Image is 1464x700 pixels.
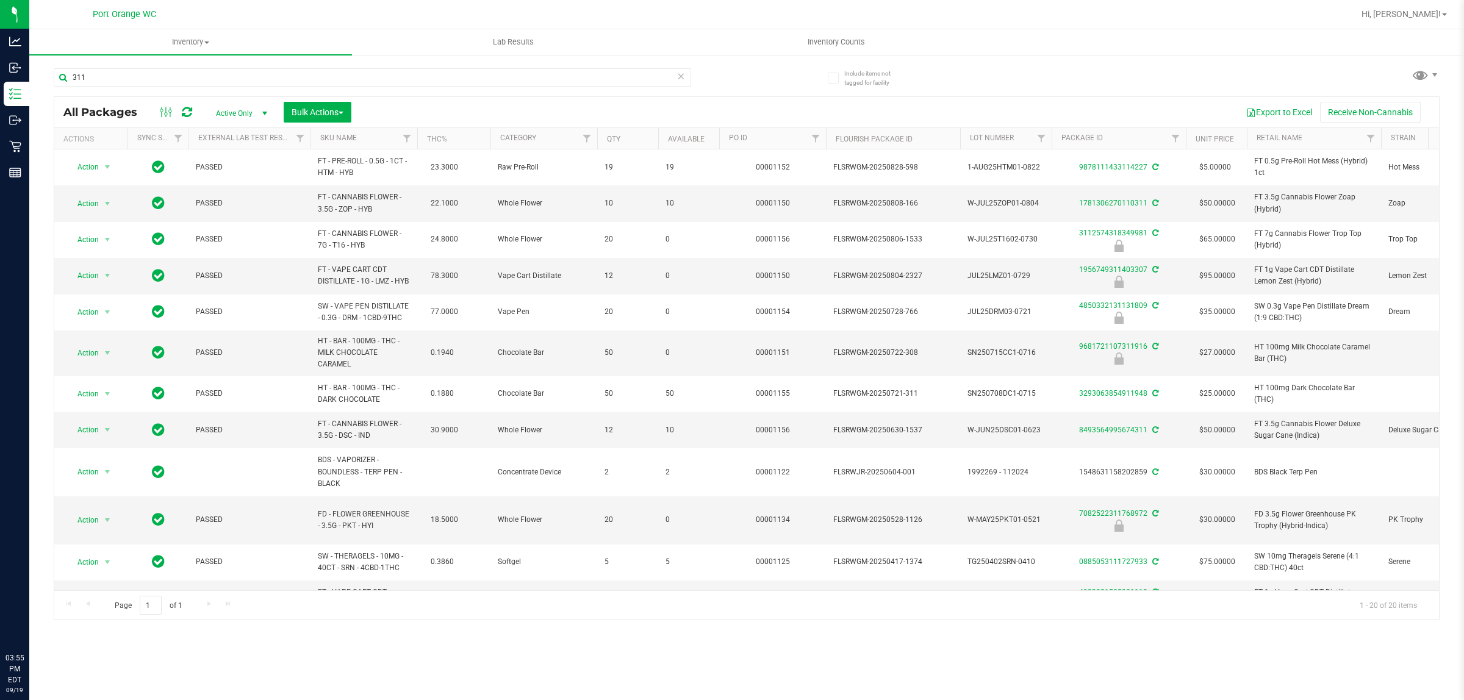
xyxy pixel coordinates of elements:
span: JUL25LMZ01-0729 [967,270,1044,282]
span: $27.00000 [1193,344,1241,362]
span: 20 [605,514,651,526]
span: 2 [666,466,712,478]
span: PASSED [196,347,303,359]
span: PASSED [196,162,303,173]
span: HT - BAR - 100MG - THC - MILK CHOCOLATE CARAMEL [318,335,410,371]
div: Newly Received [1050,520,1188,532]
inline-svg: Outbound [9,114,21,126]
span: FT 0.5g Pre-Roll Hot Mess (Hybrid) 1ct [1254,155,1374,179]
span: In Sync [152,267,165,284]
span: Sync from Compliance System [1150,389,1158,398]
button: Receive Non-Cannabis [1320,102,1421,123]
span: In Sync [152,385,165,402]
a: 00001150 [756,199,790,207]
a: 7082522311768972 [1079,509,1147,518]
span: 0.1940 [425,344,460,362]
input: 1 [140,596,162,615]
span: select [100,267,115,284]
span: 18.5000 [425,511,464,529]
a: 1956749311403307 [1079,265,1147,274]
span: Sync from Compliance System [1150,265,1158,274]
a: PO ID [729,134,747,142]
span: 10 [666,198,712,209]
span: SW - THERAGELS - 10MG - 40CT - SRN - 4CBD-1THC [318,551,410,574]
span: Sync from Compliance System [1150,509,1158,518]
span: FT 1g Vape Cart CDT Distillate Lemon Zest (Hybrid) [1254,264,1374,287]
span: W-JUL25T1602-0730 [967,234,1044,245]
span: 5 [605,556,651,568]
span: 22.1000 [425,195,464,212]
span: In Sync [152,553,165,570]
a: Category [500,134,536,142]
span: 12 [605,424,651,436]
iframe: Resource center [12,602,49,639]
span: Whole Flower [498,424,590,436]
div: Newly Received [1050,312,1188,324]
span: FT 1g Vape Cart CDT Distillate Mercury Rising (Hybrid) [1254,587,1374,610]
span: $30.00000 [1193,463,1241,481]
span: Sync from Compliance System [1150,468,1158,476]
span: Action [66,554,99,571]
span: 30.9000 [425,421,464,439]
a: Package ID [1061,134,1103,142]
span: 0 [666,306,712,318]
button: Bulk Actions [284,102,351,123]
span: In Sync [152,159,165,176]
div: Newly Received [1050,276,1188,288]
span: In Sync [152,511,165,528]
a: 4850332131131809 [1079,301,1147,310]
span: select [100,304,115,321]
span: FLSRWJR-20250604-001 [833,466,953,478]
span: 50 [666,388,712,399]
span: 2 [605,466,651,478]
a: Strain [1391,134,1416,142]
a: 4983021525921113 [1079,588,1147,596]
span: $35.00000 [1193,303,1241,321]
inline-svg: Retail [9,140,21,152]
span: $50.00000 [1193,195,1241,212]
a: 00001150 [756,271,790,280]
span: PASSED [196,234,303,245]
span: FLSRWGM-20250528-1126 [833,514,953,526]
span: SW 10mg Theragels Serene (4:1 CBD:THC) 40ct [1254,551,1374,574]
inline-svg: Reports [9,166,21,179]
span: select [100,554,115,571]
span: Sync from Compliance System [1150,426,1158,434]
span: In Sync [152,303,165,320]
span: FLSRWGM-20250722-308 [833,347,953,359]
span: Vape Pen [498,306,590,318]
a: Inventory Counts [675,29,997,55]
a: Filter [397,128,417,149]
span: Action [66,195,99,212]
a: 00001154 [756,307,790,316]
span: FLSRWGM-20250728-766 [833,306,953,318]
span: 1992269 - 112024 [967,466,1044,478]
span: In Sync [152,344,165,361]
div: Newly Received [1050,352,1188,365]
a: 9878111433114227 [1079,163,1147,171]
span: 78.3000 [425,267,464,285]
a: Retail Name [1257,134,1302,142]
a: Filter [1032,128,1052,149]
a: 00001155 [756,389,790,398]
span: All Packages [63,105,149,119]
a: 3293063854911948 [1079,389,1147,398]
span: Action [66,385,99,402]
span: Sync from Compliance System [1150,301,1158,310]
span: 0 [666,514,712,526]
a: 9681721107311916 [1079,342,1147,351]
span: select [100,195,115,212]
a: Filter [290,128,310,149]
span: $5.00000 [1193,159,1237,176]
a: 00001134 [756,515,790,524]
span: PASSED [196,556,303,568]
span: select [100,421,115,438]
a: 00001156 [756,235,790,243]
span: Chocolate Bar [498,347,590,359]
span: Vape Cart Distillate [498,270,590,282]
span: Action [66,345,99,362]
span: 10 [605,198,651,209]
a: Lot Number [970,134,1014,142]
span: W-MAY25PKT01-0521 [967,514,1044,526]
span: PASSED [196,424,303,436]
